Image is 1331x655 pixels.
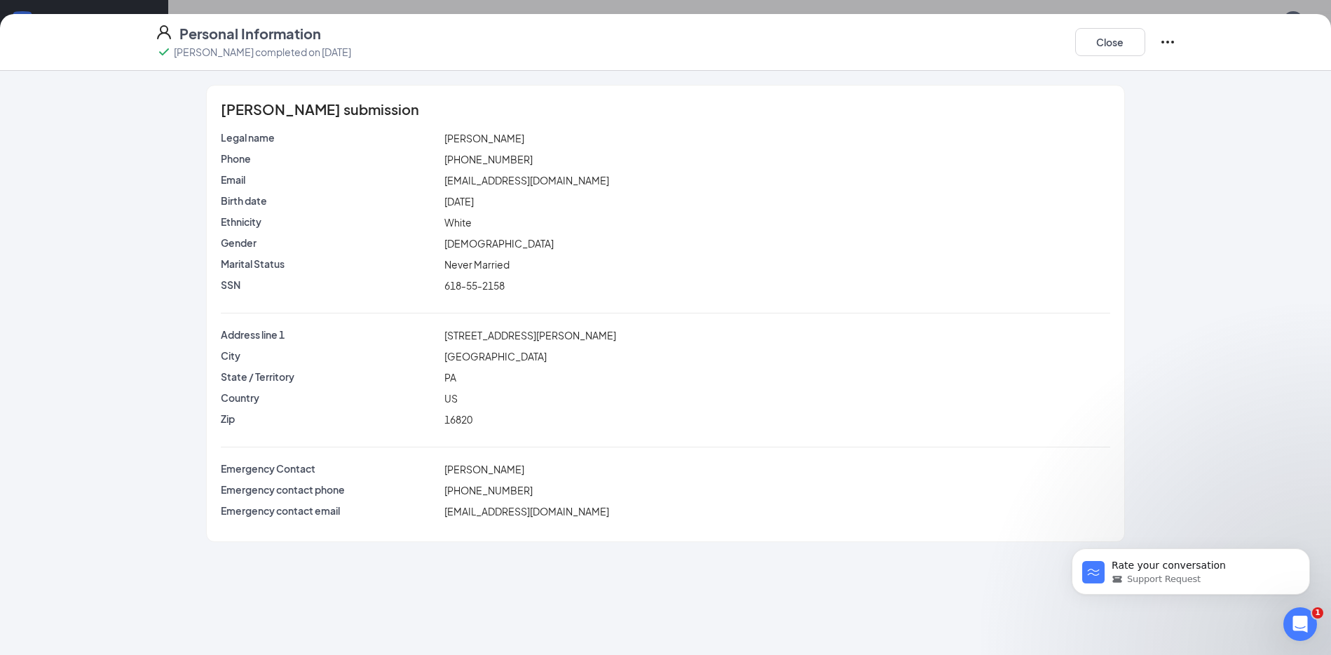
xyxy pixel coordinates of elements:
p: Ethnicity [221,215,439,229]
span: [EMAIL_ADDRESS][DOMAIN_NAME] [444,174,609,187]
iframe: Intercom live chat [1283,607,1317,641]
h4: Personal Information [179,24,321,43]
iframe: Intercom notifications message [1051,519,1331,617]
p: City [221,349,439,363]
p: Gender [221,236,439,250]
p: Marital Status [221,257,439,271]
p: Phone [221,151,439,166]
span: [PHONE_NUMBER] [444,484,533,497]
p: Emergency contact email [221,504,439,518]
span: [PERSON_NAME] [444,132,524,144]
span: [GEOGRAPHIC_DATA] [444,350,547,363]
span: US [444,392,458,405]
span: [DATE] [444,195,474,208]
span: [DEMOGRAPHIC_DATA] [444,237,554,250]
svg: Checkmark [156,43,172,60]
svg: Ellipses [1159,34,1176,50]
p: Legal name [221,130,439,144]
p: Email [221,173,439,187]
p: Zip [221,412,439,426]
span: 1 [1312,607,1323,619]
span: 16820 [444,413,472,426]
p: Country [221,391,439,405]
p: SSN [221,278,439,292]
p: State / Territory [221,370,439,384]
p: Emergency contact phone [221,482,439,497]
span: [EMAIL_ADDRESS][DOMAIN_NAME] [444,505,609,518]
p: Address line 1 [221,327,439,342]
p: Emergency Contact [221,461,439,475]
button: Close [1075,28,1145,56]
span: PA [444,371,456,384]
p: Birth date [221,194,439,208]
span: [PERSON_NAME] [444,463,524,475]
span: Never Married [444,258,510,271]
svg: User [156,24,172,41]
span: [PERSON_NAME] submission [221,102,419,116]
span: [PHONE_NUMBER] [444,153,533,166]
p: [PERSON_NAME] completed on [DATE] [174,45,351,59]
span: [STREET_ADDRESS][PERSON_NAME] [444,329,616,342]
span: 618-55-2158 [444,279,505,292]
span: White [444,216,472,229]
